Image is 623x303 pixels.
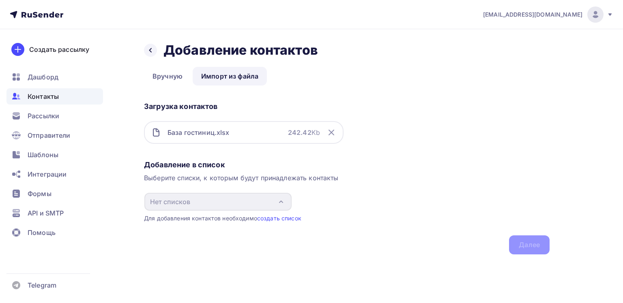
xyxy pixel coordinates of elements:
a: Шаблоны [6,147,103,163]
div: Kb [288,128,320,137]
span: Формы [28,189,52,198]
div: Загрузка контактов [144,102,550,111]
span: API и SMTP [28,208,64,218]
div: Выберите списки, к которым будут принадлежать контакты [144,173,550,183]
a: Отправители [6,127,103,143]
span: [EMAIL_ADDRESS][DOMAIN_NAME] [483,11,582,19]
a: Вручную [144,67,191,85]
span: Дашборд [28,72,58,82]
div: Добавление в список [144,160,550,170]
div: Создать рассылку [29,45,89,54]
span: Шаблоны [28,150,58,160]
div: Нет списков [150,197,190,207]
a: Дашборд [6,69,103,85]
a: [EMAIL_ADDRESS][DOMAIN_NAME] [483,6,613,23]
span: Telegram [28,280,56,290]
a: создать список [257,215,301,222]
div: База гостиниц.xlsx [168,128,230,137]
button: Нет списков [144,192,292,211]
span: Интеграции [28,169,67,179]
span: Помощь [28,228,56,237]
a: Рассылки [6,108,103,124]
strong: 242.42 [288,128,311,137]
span: Рассылки [28,111,59,121]
span: Контакты [28,92,59,101]
a: Контакты [6,88,103,105]
h2: Добавление контактов [163,42,318,58]
span: Отправители [28,130,71,140]
a: Импорт из файла [193,67,267,85]
div: Для добавления контактов необходимо [144,214,550,222]
a: Формы [6,186,103,202]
